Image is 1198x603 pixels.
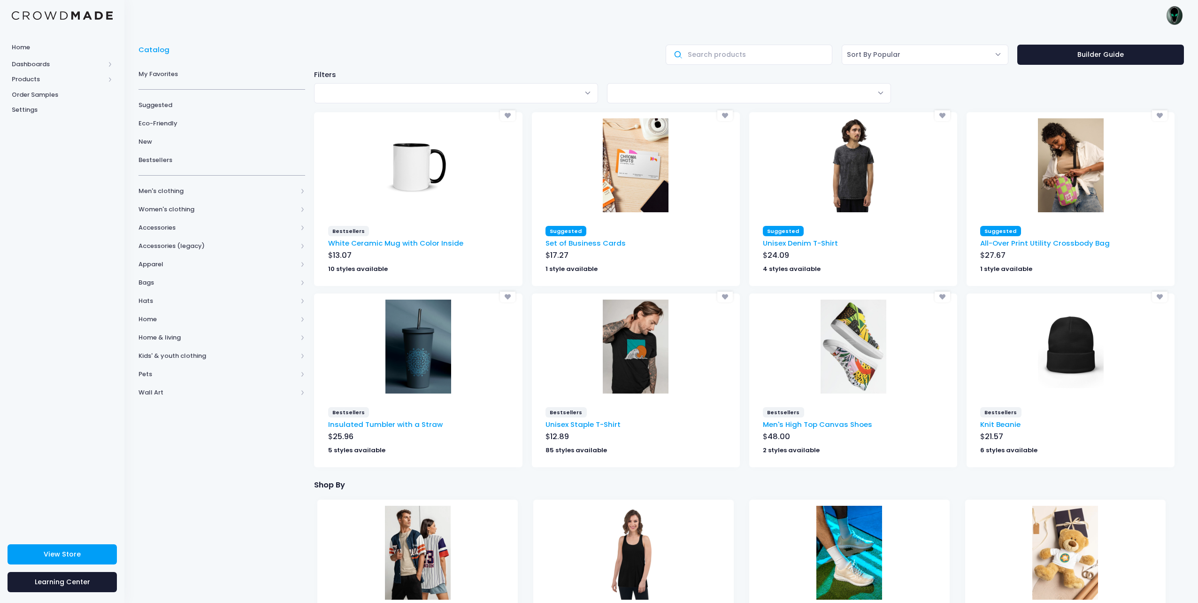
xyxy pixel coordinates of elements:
a: View Store [8,544,117,564]
span: Bestsellers [138,155,305,165]
span: 21.57 [985,431,1003,442]
span: Home [12,43,113,52]
input: Search products [666,45,832,65]
span: Suggested [980,226,1021,236]
span: Bags [138,278,297,287]
span: 27.67 [985,250,1006,261]
strong: 10 styles available [328,264,388,273]
div: $ [545,250,726,263]
a: Eco-Friendly [138,114,305,132]
a: Men's High Top Canvas Shoes [763,419,872,429]
a: Unisex Staple T-Shirt [545,419,621,429]
div: Add to favorites [935,292,950,302]
div: $ [763,431,944,444]
div: Add to favorites [1152,292,1167,302]
a: Builder Guide [1017,45,1184,65]
img: User [1165,6,1184,25]
span: Dashboards [12,60,105,69]
span: Bestsellers [328,226,369,236]
span: New [138,137,305,147]
span: Women's clothing [138,205,297,214]
div: Add to favorites [1152,110,1167,121]
a: Bestsellers [138,151,305,169]
strong: 1 style available [545,264,598,273]
div: $ [328,431,509,444]
span: Bestsellers [545,407,587,417]
span: Accessories (legacy) [138,241,297,251]
span: Settings [12,105,113,115]
span: Eco-Friendly [138,119,305,128]
span: Accessories [138,223,297,232]
span: 24.09 [768,250,789,261]
strong: 85 styles available [545,446,607,455]
span: Order Samples [12,90,113,100]
div: $ [980,250,1161,263]
span: Learning Center [35,577,90,587]
strong: 6 styles available [980,446,1037,455]
span: Wall Art [138,388,297,397]
span: Suggested [545,226,586,236]
strong: 1 style available [980,264,1032,273]
a: Unisex Denim T-Shirt [763,238,838,248]
a: All-Over Print Utility Crossbody Bag [980,238,1110,248]
div: Add to favorites [500,292,515,302]
a: White Ceramic Mug with Color Inside [328,238,463,248]
span: Suggested [138,100,305,110]
span: Home [138,315,297,324]
div: Shop By [314,475,1175,491]
span: Bestsellers [980,407,1021,417]
img: Logo [12,11,113,20]
strong: 4 styles available [763,264,821,273]
a: Knit Beanie [980,419,1021,429]
span: Suggested [763,226,804,236]
a: My Favorites [138,65,305,83]
strong: 5 styles available [328,446,385,455]
span: 48.00 [768,431,790,442]
a: Catalog [138,45,174,55]
span: Apparel [138,260,297,269]
span: Bestsellers [328,407,369,417]
a: New [138,132,305,151]
a: Suggested [138,96,305,114]
span: Home & living [138,333,297,342]
span: 12.89 [550,431,569,442]
div: Add to favorites [500,110,515,121]
div: Filters [310,70,1189,80]
span: Men's clothing [138,186,297,196]
span: 17.27 [550,250,568,261]
div: $ [328,250,509,263]
span: 25.96 [333,431,353,442]
div: Add to favorites [935,110,950,121]
span: Bestsellers [763,407,804,417]
a: Learning Center [8,572,117,592]
span: Kids' & youth clothing [138,351,297,361]
div: $ [763,250,944,263]
a: Insulated Tumbler with a Straw [328,419,443,429]
span: Pets [138,370,297,379]
span: Products [12,75,105,84]
div: $ [980,431,1161,444]
div: Add to favorites [717,292,733,302]
a: Set of Business Cards [545,238,626,248]
div: Add to favorites [717,110,733,121]
span: 13.07 [333,250,352,261]
span: Hats [138,296,297,306]
strong: 2 styles available [763,446,820,455]
span: View Store [44,549,81,559]
span: My Favorites [138,70,305,79]
div: $ [545,431,726,444]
